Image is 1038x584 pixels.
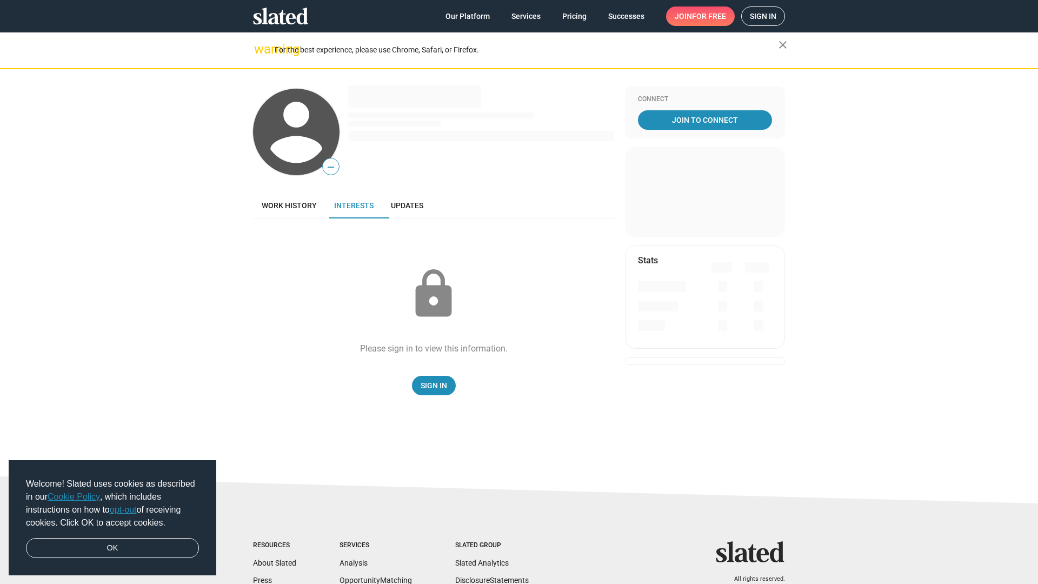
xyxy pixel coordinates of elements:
mat-icon: warning [254,43,267,56]
div: Slated Group [455,541,529,550]
div: cookieconsent [9,460,216,576]
span: Join To Connect [640,110,770,130]
mat-icon: close [776,38,789,51]
span: Work history [262,201,317,210]
div: Please sign in to view this information. [360,343,508,354]
a: Services [503,6,549,26]
a: Cookie Policy [48,492,100,501]
a: Sign in [741,6,785,26]
span: Pricing [562,6,587,26]
span: Interests [334,201,374,210]
div: For the best experience, please use Chrome, Safari, or Firefox. [275,43,778,57]
a: dismiss cookie message [26,538,199,559]
div: Connect [638,95,772,104]
mat-icon: lock [407,267,461,321]
mat-card-title: Stats [638,255,658,266]
span: Sign In [421,376,447,395]
a: Our Platform [437,6,498,26]
span: Successes [608,6,644,26]
span: Services [511,6,541,26]
a: About Slated [253,559,296,567]
a: Interests [325,193,382,218]
a: Sign In [412,376,456,395]
a: Slated Analytics [455,559,509,567]
a: Work history [253,193,325,218]
a: Successes [600,6,653,26]
span: Our Platform [445,6,490,26]
a: Joinfor free [666,6,735,26]
span: Updates [391,201,423,210]
a: Updates [382,193,432,218]
span: Welcome! Slated uses cookies as described in our , which includes instructions on how to of recei... [26,477,199,529]
a: Pricing [554,6,595,26]
div: Resources [253,541,296,550]
div: Services [340,541,412,550]
span: for free [692,6,726,26]
a: Join To Connect [638,110,772,130]
span: — [323,160,339,174]
a: Analysis [340,559,368,567]
a: opt-out [110,505,137,514]
span: Sign in [750,7,776,25]
span: Join [675,6,726,26]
